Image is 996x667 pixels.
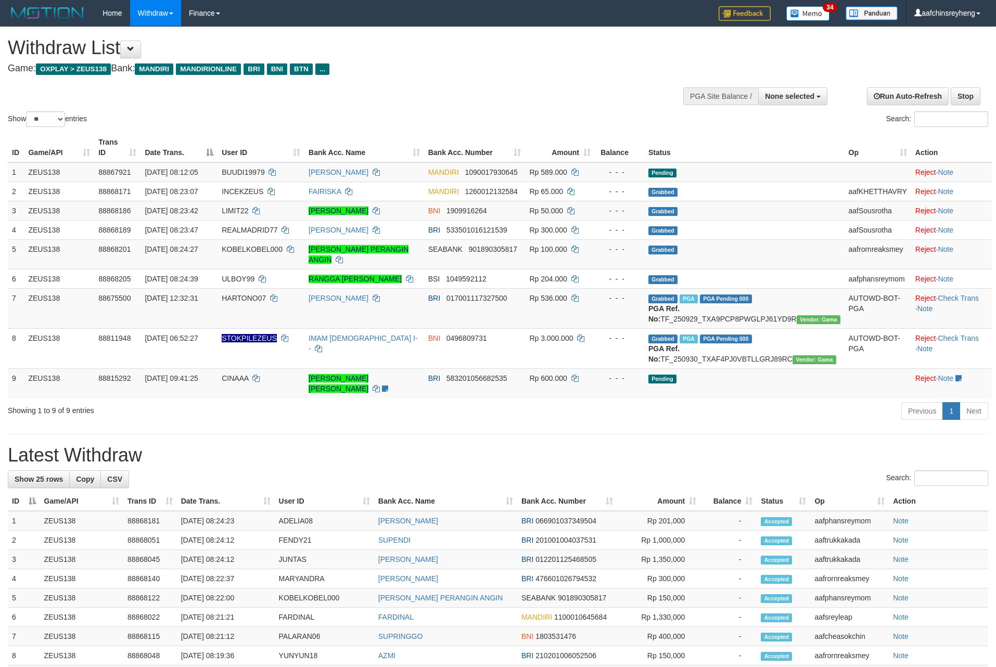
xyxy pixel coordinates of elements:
td: ZEUS138 [24,162,94,182]
td: 88868115 [123,627,177,646]
td: 1 [8,162,24,182]
a: [PERSON_NAME] PERANGIN ANGIN [309,245,408,264]
td: 5 [8,588,40,608]
a: [PERSON_NAME] [309,207,368,215]
td: 4 [8,220,24,239]
th: Amount: activate to sort column ascending [525,133,595,162]
span: 88868171 [98,187,131,196]
span: Accepted [761,633,792,642]
h1: Latest Withdraw [8,445,988,466]
a: Note [938,226,953,234]
td: · [911,269,992,288]
div: - - - [599,373,640,383]
a: Reject [915,294,936,302]
td: ZEUS138 [24,220,94,239]
span: Copy 901890305817 to clipboard [469,245,517,253]
td: aaftrukkakada [810,531,889,550]
a: Previous [901,402,943,420]
span: Copy 012201125468505 to clipboard [535,555,596,563]
span: Accepted [761,613,792,622]
td: 6 [8,269,24,288]
td: TF_250929_TXA9PCP8PWGLPJ61YD9R [644,288,845,328]
span: Rp 204.000 [529,275,567,283]
a: Note [938,374,953,382]
b: PGA Ref. No: [648,344,680,363]
span: Accepted [761,594,792,603]
span: Copy 1100010645684 to clipboard [554,613,607,621]
span: BNI [428,334,440,342]
td: 88868181 [123,511,177,531]
span: SEABANK [428,245,463,253]
span: Copy 1049592112 to clipboard [446,275,487,283]
td: FENDY21 [275,531,374,550]
label: Show entries [8,111,87,127]
span: CSV [107,475,122,483]
span: [DATE] 06:52:27 [145,334,198,342]
span: BRI [521,517,533,525]
span: Vendor URL: https://trx31.1velocity.biz [793,355,836,364]
span: Copy 017001117327500 to clipboard [446,294,507,302]
label: Search: [886,470,988,486]
th: Action [889,492,988,511]
td: 2 [8,182,24,201]
td: 4 [8,569,40,588]
span: Marked by aaftrukkakada [680,294,698,303]
a: Note [938,275,953,283]
td: JUNTAS [275,550,374,569]
span: 88867921 [98,168,131,176]
span: BRI [428,374,440,382]
span: BTN [290,63,313,75]
span: Grabbed [648,207,678,216]
span: MANDIRI [521,613,552,621]
td: ZEUS138 [40,627,123,646]
td: ZEUS138 [40,569,123,588]
th: Bank Acc. Name: activate to sort column ascending [304,133,424,162]
td: ZEUS138 [40,550,123,569]
th: Bank Acc. Name: activate to sort column ascending [374,492,517,511]
span: Grabbed [648,246,678,254]
td: Rp 300,000 [617,569,701,588]
label: Search: [886,111,988,127]
a: Note [917,304,933,313]
td: Rp 201,000 [617,511,701,531]
a: RANGGA [PERSON_NAME] [309,275,402,283]
img: panduan.png [846,6,898,20]
span: 88868205 [98,275,131,283]
div: - - - [599,244,640,254]
a: [PERSON_NAME] PERANGIN ANGIN [378,594,503,602]
a: [PERSON_NAME] [378,517,438,525]
div: - - - [599,167,640,177]
span: Copy 476601026794532 to clipboard [535,574,596,583]
span: CINAAA [222,374,248,382]
span: BUUDI19979 [222,168,265,176]
td: Rp 1,330,000 [617,608,701,627]
td: aafphansreymom [810,511,889,531]
input: Search: [914,111,988,127]
th: Date Trans.: activate to sort column descending [141,133,218,162]
span: BRI [428,294,440,302]
span: BRI [428,226,440,234]
td: PALARAN06 [275,627,374,646]
input: Search: [914,470,988,486]
th: Trans ID: activate to sort column ascending [94,133,141,162]
th: Status [644,133,845,162]
span: 88811948 [98,334,131,342]
a: [PERSON_NAME] [378,555,438,563]
td: - [700,627,757,646]
div: - - - [599,333,640,343]
span: Copy 533501016121539 to clipboard [446,226,507,234]
td: ZEUS138 [40,646,123,665]
td: ZEUS138 [24,288,94,328]
td: 88868051 [123,531,177,550]
a: Show 25 rows [8,470,70,488]
a: [PERSON_NAME] [309,294,368,302]
span: BRI [244,63,264,75]
a: FARDINAL [378,613,414,621]
span: [DATE] 08:12:05 [145,168,198,176]
td: 88868140 [123,569,177,588]
a: CSV [100,470,129,488]
span: [DATE] 08:24:27 [145,245,198,253]
td: [DATE] 08:21:21 [177,608,275,627]
td: - [700,550,757,569]
span: Rp 3.000.000 [529,334,573,342]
